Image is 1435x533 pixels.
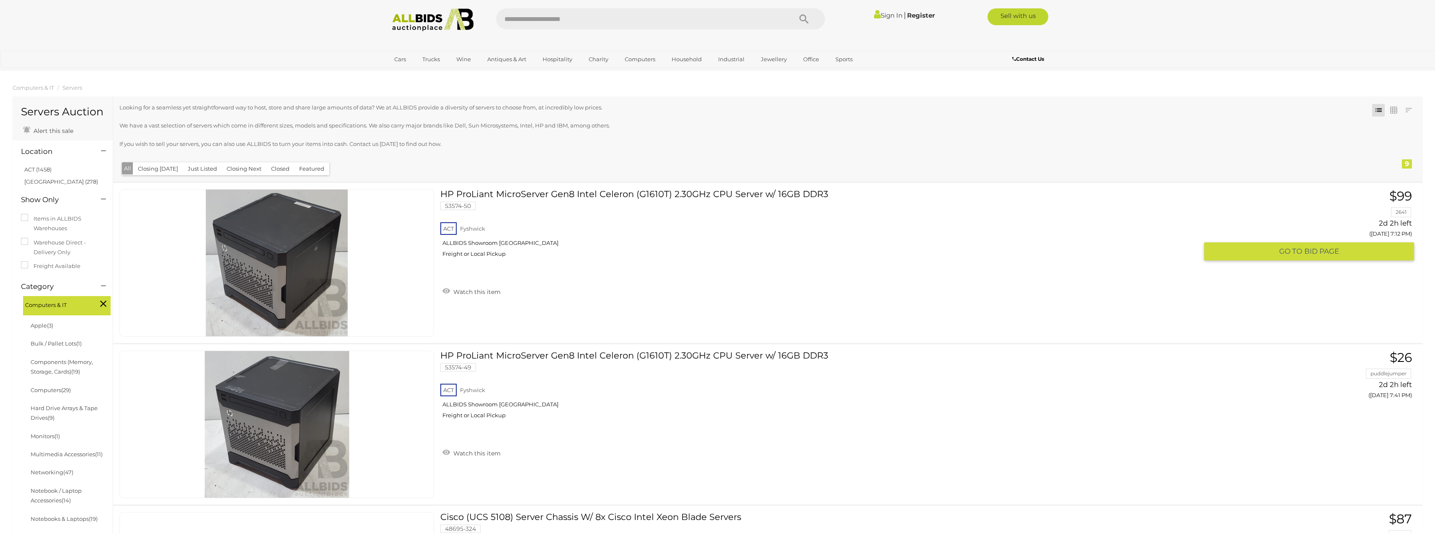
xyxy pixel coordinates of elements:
span: Watch this item [451,450,501,457]
span: (19) [89,515,98,522]
p: We have a vast selection of servers which come in different sizes, models and specifications. We ... [119,121,1302,130]
a: Contact Us [1012,55,1046,64]
a: Computers(29) [31,387,71,393]
span: (14) [62,497,71,504]
a: Cars [389,52,411,66]
span: GO TO [1279,247,1304,256]
span: (1) [76,340,82,347]
img: 53574-50a.jpg [204,190,350,336]
span: (19) [71,368,80,375]
span: Alert this sale [31,127,73,135]
button: Closed [266,162,295,175]
a: Charity [583,52,614,66]
a: Antiques & Art [482,52,532,66]
a: Hard Drive Arrays & Tape Drives(9) [31,405,98,421]
a: Bulk / Pallet Lots(1) [31,340,82,347]
a: $99 2641 2d 2h left ([DATE] 7:12 PM) GO TOBID PAGE [1210,189,1414,261]
a: Networking(47) [31,469,73,476]
span: Computers & IT [25,298,88,310]
a: [GEOGRAPHIC_DATA] [389,66,459,80]
button: Closing Next [222,162,266,175]
a: Household [666,52,707,66]
span: (11) [95,451,103,458]
p: If you wish to sell your servers, you can also use ALLBIDS to turn your items into cash. Contact ... [119,139,1302,149]
button: All [122,162,133,174]
span: (29) [61,387,71,393]
button: Just Listed [183,162,222,175]
p: Looking for a seamless yet straightforward way to host, store and share large amounts of data? We... [119,103,1302,112]
a: Multimedia Accessories(11) [31,451,103,458]
button: GO TOBID PAGE [1204,242,1414,260]
button: Search [783,8,825,29]
span: (3) [47,322,53,329]
span: (9) [48,414,54,421]
a: Hospitality [537,52,578,66]
a: HP ProLiant MicroServer Gen8 Intel Celeron (G1610T) 2.30GHz CPU Server w/ 16GB DDR3 53574-49 ACT ... [447,351,1198,425]
span: $26 [1390,350,1412,365]
a: Notebook / Laptop Accessories(14) [31,487,82,504]
a: Jewellery [755,52,792,66]
a: Trucks [417,52,445,66]
a: Components (Memory, Storage, Cards)(19) [31,359,93,375]
img: Allbids.com.au [388,8,478,31]
h4: Location [21,148,88,156]
span: (1) [54,433,60,439]
span: Watch this item [451,288,501,296]
span: BID PAGE [1304,247,1339,256]
a: Computers & IT [13,84,54,91]
label: Freight Available [21,261,80,271]
a: Sports [830,52,858,66]
h4: Category [21,283,88,291]
a: Industrial [713,52,750,66]
span: $87 [1389,511,1412,527]
a: Sell with us [988,8,1048,25]
a: Servers [62,84,82,91]
span: $99 [1389,188,1412,204]
label: Warehouse Direct - Delivery Only [21,238,104,257]
button: Featured [294,162,329,175]
a: $26 puddlejumper 2d 2h left ([DATE] 7:41 PM) [1210,351,1414,403]
a: Sign In [874,11,902,19]
label: Items in ALLBIDS Warehouses [21,214,104,234]
img: 53574-49a.jpg [204,351,350,498]
a: Watch this item [440,446,503,459]
a: Computers [619,52,661,66]
button: Closing [DATE] [133,162,183,175]
h1: Servers Auction [21,106,104,118]
a: Alert this sale [21,124,75,136]
a: Office [798,52,825,66]
a: Monitors(1) [31,433,60,439]
b: Contact Us [1012,56,1044,62]
a: Apple(3) [31,322,53,329]
a: HP ProLiant MicroServer Gen8 Intel Celeron (G1610T) 2.30GHz CPU Server w/ 16GB DDR3 53574-50 ACT ... [447,189,1198,264]
div: 9 [1402,159,1412,169]
a: Register [907,11,935,19]
a: Notebooks & Laptops(19) [31,515,98,522]
span: | [904,10,906,20]
h4: Show Only [21,196,88,204]
a: [GEOGRAPHIC_DATA] (278) [24,178,98,185]
a: Wine [451,52,476,66]
span: (47) [63,469,73,476]
a: ACT (1458) [24,166,52,173]
a: Watch this item [440,285,503,297]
